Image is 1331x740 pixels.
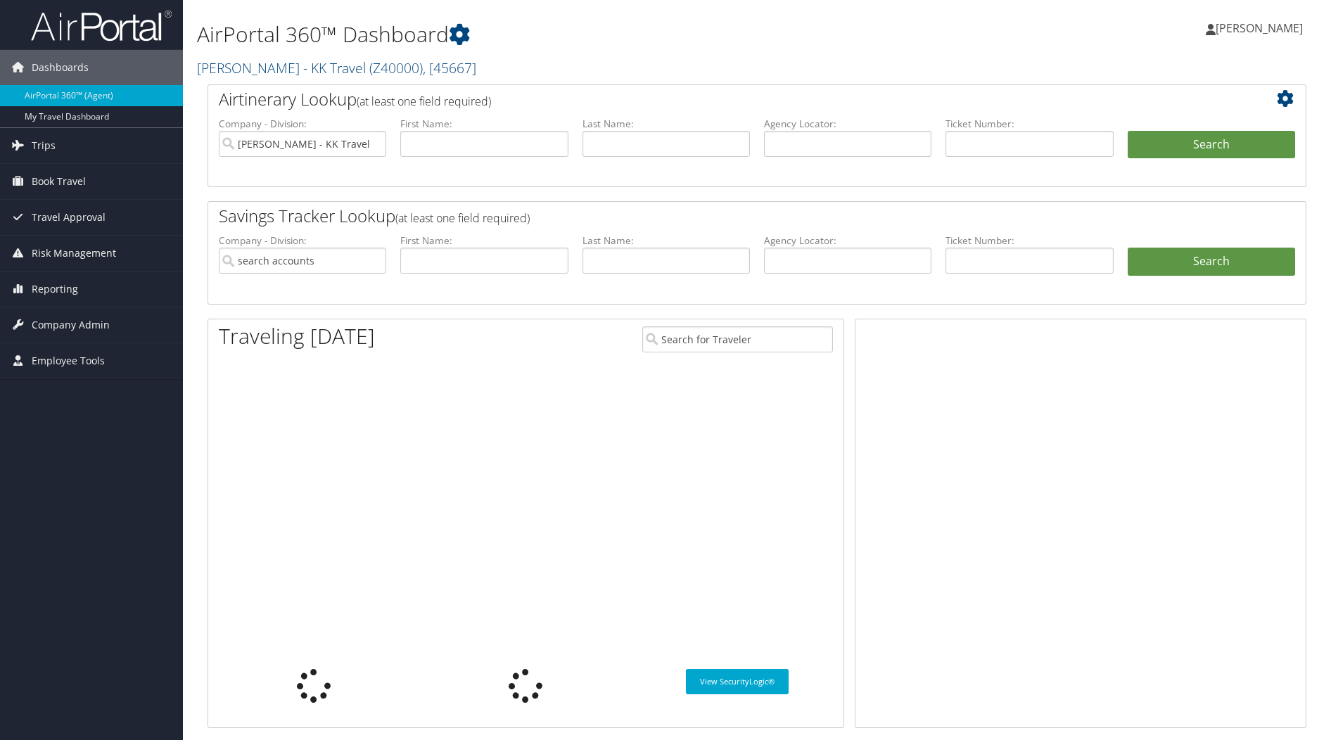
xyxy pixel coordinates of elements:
[582,117,750,131] label: Last Name:
[219,204,1204,228] h2: Savings Tracker Lookup
[32,164,86,199] span: Book Travel
[219,234,386,248] label: Company - Division:
[945,117,1113,131] label: Ticket Number:
[32,236,116,271] span: Risk Management
[32,307,110,343] span: Company Admin
[32,128,56,163] span: Trips
[1216,20,1303,36] span: [PERSON_NAME]
[219,117,386,131] label: Company - Division:
[32,200,106,235] span: Travel Approval
[369,58,423,77] span: ( Z40000 )
[197,58,476,77] a: [PERSON_NAME] - KK Travel
[423,58,476,77] span: , [ 45667 ]
[32,50,89,85] span: Dashboards
[686,669,789,694] a: View SecurityLogic®
[582,234,750,248] label: Last Name:
[31,9,172,42] img: airportal-logo.png
[32,272,78,307] span: Reporting
[642,326,833,352] input: Search for Traveler
[1206,7,1317,49] a: [PERSON_NAME]
[219,87,1204,111] h2: Airtinerary Lookup
[357,94,491,109] span: (at least one field required)
[764,234,931,248] label: Agency Locator:
[219,321,375,351] h1: Traveling [DATE]
[945,234,1113,248] label: Ticket Number:
[400,234,568,248] label: First Name:
[219,248,386,274] input: search accounts
[1128,248,1295,276] a: Search
[764,117,931,131] label: Agency Locator:
[197,20,943,49] h1: AirPortal 360™ Dashboard
[1128,131,1295,159] button: Search
[32,343,105,378] span: Employee Tools
[400,117,568,131] label: First Name:
[395,210,530,226] span: (at least one field required)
